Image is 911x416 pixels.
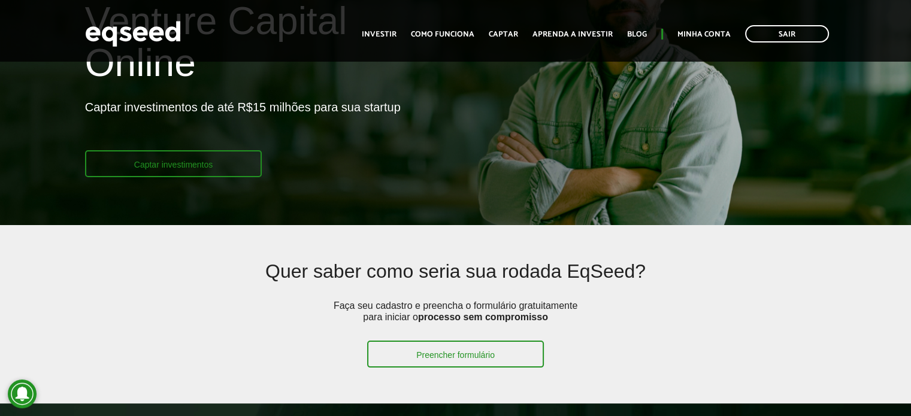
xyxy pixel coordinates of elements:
a: Minha conta [677,31,731,38]
a: Blog [627,31,647,38]
h2: Quer saber como seria sua rodada EqSeed? [161,261,750,300]
a: Investir [362,31,397,38]
a: Captar [489,31,518,38]
a: Captar investimentos [85,150,262,177]
strong: processo sem compromisso [418,312,548,322]
img: EqSeed [85,18,181,50]
a: Sair [745,25,829,42]
p: Faça seu cadastro e preencha o formulário gratuitamente para iniciar o [330,300,582,341]
a: Como funciona [411,31,474,38]
p: Captar investimentos de até R$15 milhões para sua startup [85,100,401,150]
a: Aprenda a investir [532,31,613,38]
a: Preencher formulário [367,341,544,368]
